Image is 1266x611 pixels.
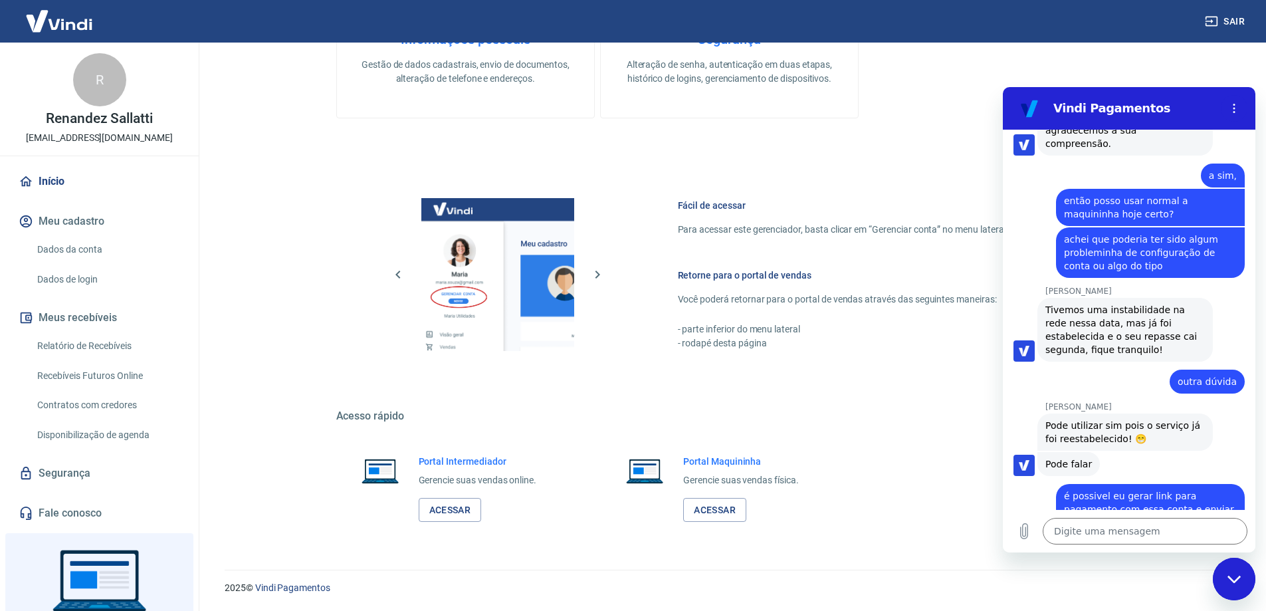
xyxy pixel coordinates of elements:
[225,581,1234,595] p: 2025 ©
[419,498,482,523] a: Acessar
[678,199,1091,212] h6: Fácil de acessar
[73,53,126,106] div: R
[16,167,183,196] a: Início
[1213,558,1255,600] iframe: Botão para abrir a janela de mensagens, conversa em andamento
[46,112,153,126] p: Renandez Sallatti
[16,1,102,41] img: Vindi
[16,459,183,488] a: Segurança
[683,498,746,523] a: Acessar
[419,455,537,468] h6: Portal Intermediador
[16,207,183,236] button: Meu cadastro
[617,455,673,487] img: Imagem de um notebook aberto
[32,332,183,360] a: Relatório de Recebíveis
[678,336,1091,350] p: - rodapé desta página
[26,131,173,145] p: [EMAIL_ADDRESS][DOMAIN_NAME]
[1202,9,1250,34] button: Sair
[16,303,183,332] button: Meus recebíveis
[32,422,183,449] a: Disponibilização de agenda
[678,293,1091,306] p: Você poderá retornar para o portal de vendas através das seguintes maneiras:
[336,410,1123,423] h5: Acesso rápido
[683,473,799,487] p: Gerencie suas vendas física.
[358,58,573,86] p: Gestão de dados cadastrais, envio de documentos, alteração de telefone e endereços.
[421,198,574,351] img: Imagem da dashboard mostrando o botão de gerenciar conta na sidebar no lado esquerdo
[678,223,1091,237] p: Para acessar este gerenciador, basta clicar em “Gerenciar conta” no menu lateral do portal de ven...
[678,269,1091,282] h6: Retorne para o portal de vendas
[32,236,183,263] a: Dados da conta
[622,58,837,86] p: Alteração de senha, autenticação em duas etapas, histórico de logins, gerenciamento de dispositivos.
[32,362,183,390] a: Recebíveis Futuros Online
[32,392,183,419] a: Contratos com credores
[683,455,799,468] h6: Portal Maquininha
[16,499,183,528] a: Fale conosco
[678,322,1091,336] p: - parte inferior do menu lateral
[419,473,537,487] p: Gerencie suas vendas online.
[352,455,408,487] img: Imagem de um notebook aberto
[32,266,183,293] a: Dados de login
[1003,87,1255,552] iframe: Janela de mensagens
[255,582,330,593] a: Vindi Pagamentos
